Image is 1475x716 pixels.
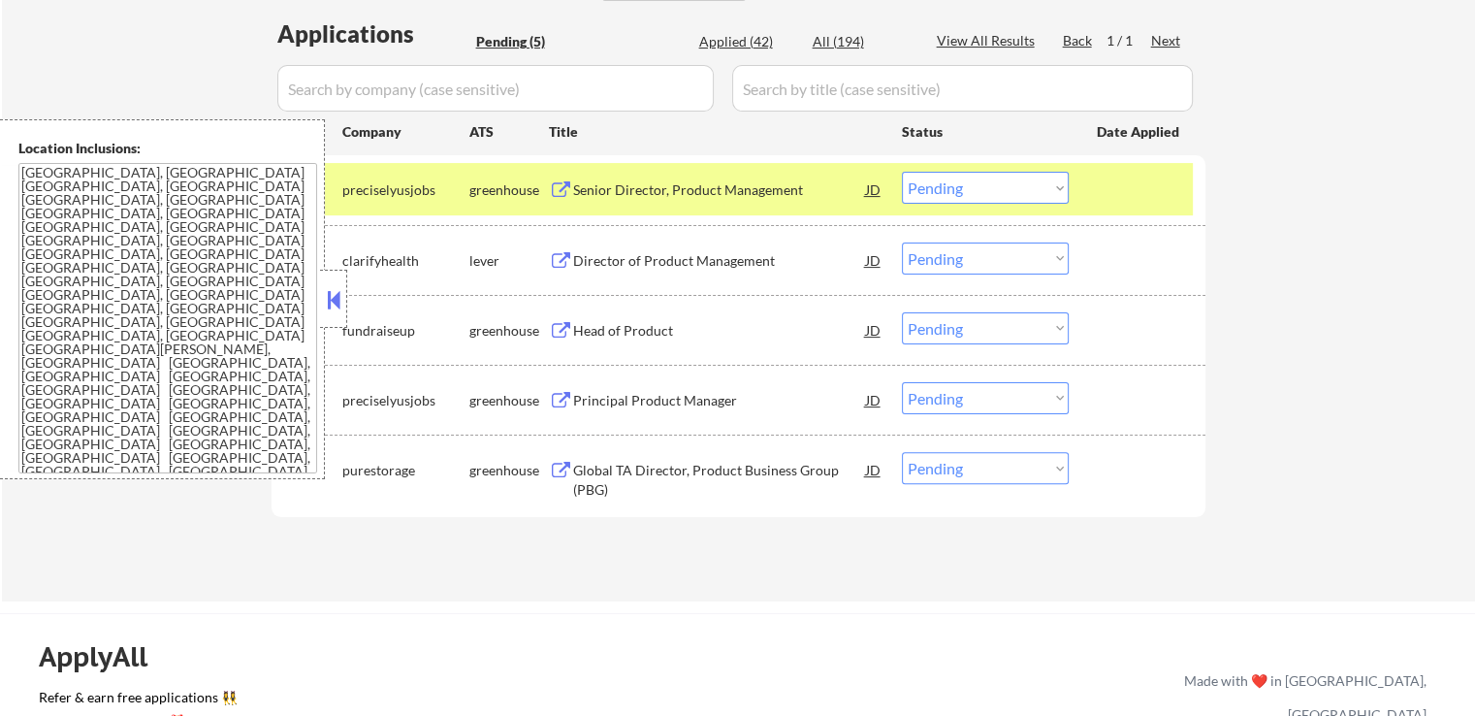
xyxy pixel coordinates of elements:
[469,321,549,341] div: greenhouse
[1151,31,1182,50] div: Next
[573,461,866,499] div: Global TA Director, Product Business Group (PBG)
[469,180,549,200] div: greenhouse
[937,31,1041,50] div: View All Results
[732,65,1193,112] input: Search by title (case sensitive)
[342,122,469,142] div: Company
[573,251,866,271] div: Director of Product Management
[864,452,883,487] div: JD
[342,180,469,200] div: preciselyusjobs
[864,382,883,417] div: JD
[342,321,469,341] div: fundraiseup
[902,114,1069,148] div: Status
[1106,31,1151,50] div: 1 / 1
[342,251,469,271] div: clarifyhealth
[549,122,883,142] div: Title
[342,391,469,410] div: preciselyusjobs
[1097,122,1182,142] div: Date Applied
[469,461,549,480] div: greenhouse
[277,22,469,46] div: Applications
[18,139,317,158] div: Location Inclusions:
[1063,31,1094,50] div: Back
[39,640,170,673] div: ApplyAll
[469,122,549,142] div: ATS
[813,32,910,51] div: All (194)
[699,32,796,51] div: Applied (42)
[864,172,883,207] div: JD
[573,391,866,410] div: Principal Product Manager
[573,321,866,341] div: Head of Product
[277,65,714,112] input: Search by company (case sensitive)
[864,243,883,277] div: JD
[469,251,549,271] div: lever
[39,691,779,711] a: Refer & earn free applications 👯‍♀️
[476,32,573,51] div: Pending (5)
[864,312,883,347] div: JD
[573,180,866,200] div: Senior Director, Product Management
[342,461,469,480] div: purestorage
[469,391,549,410] div: greenhouse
